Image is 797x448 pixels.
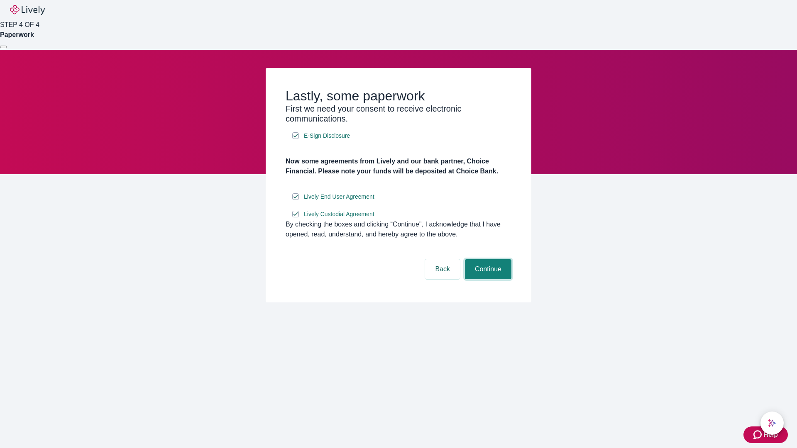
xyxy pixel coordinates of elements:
[304,210,374,219] span: Lively Custodial Agreement
[768,419,776,427] svg: Lively AI Assistant
[743,426,788,443] button: Zendesk support iconHelp
[10,5,45,15] img: Lively
[286,219,511,239] div: By checking the boxes and clicking “Continue", I acknowledge that I have opened, read, understand...
[302,192,376,202] a: e-sign disclosure document
[286,88,511,104] h2: Lastly, some paperwork
[753,430,763,440] svg: Zendesk support icon
[760,411,784,435] button: chat
[465,259,511,279] button: Continue
[286,104,511,124] h3: First we need your consent to receive electronic communications.
[302,209,376,219] a: e-sign disclosure document
[425,259,460,279] button: Back
[286,156,511,176] h4: Now some agreements from Lively and our bank partner, Choice Financial. Please note your funds wi...
[304,131,350,140] span: E-Sign Disclosure
[302,131,352,141] a: e-sign disclosure document
[763,430,778,440] span: Help
[304,192,374,201] span: Lively End User Agreement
